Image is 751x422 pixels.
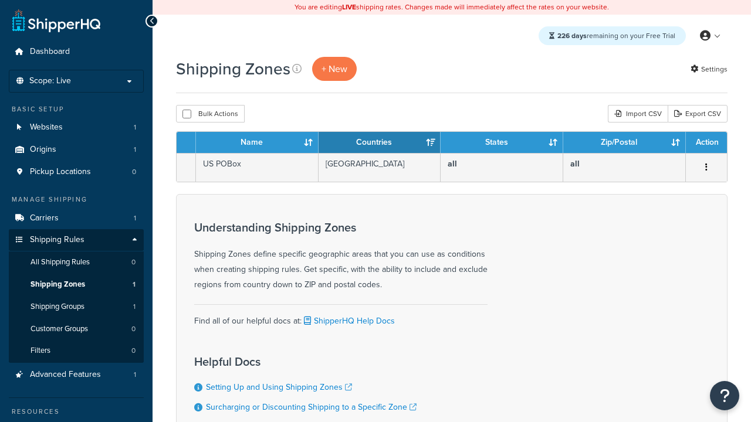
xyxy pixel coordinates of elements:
[176,57,290,80] h1: Shipping Zones
[31,280,85,290] span: Shipping Zones
[30,370,101,380] span: Advanced Features
[9,318,144,340] a: Customer Groups 0
[9,274,144,295] li: Shipping Zones
[30,213,59,223] span: Carriers
[31,257,90,267] span: All Shipping Rules
[691,61,728,77] a: Settings
[539,26,686,45] div: remaining on your Free Trial
[9,41,144,63] a: Dashboard
[134,370,136,380] span: 1
[134,122,136,132] span: 1
[30,122,63,132] span: Websites
[9,296,144,318] a: Shipping Groups 1
[9,195,144,205] div: Manage Shipping
[131,324,136,334] span: 0
[9,139,144,161] li: Origins
[131,257,136,267] span: 0
[194,221,488,234] h3: Understanding Shipping Zones
[312,57,357,81] a: + New
[131,346,136,356] span: 0
[9,251,144,273] a: All Shipping Rules 0
[196,153,319,182] td: US POBox
[194,355,417,368] h3: Helpful Docs
[448,158,457,170] b: all
[319,132,441,153] th: Countries: activate to sort column ascending
[133,280,136,290] span: 1
[9,364,144,386] li: Advanced Features
[9,161,144,183] li: Pickup Locations
[29,76,71,86] span: Scope: Live
[710,381,739,410] button: Open Resource Center
[570,158,580,170] b: all
[206,401,417,413] a: Surcharging or Discounting Shipping to a Specific Zone
[30,235,84,245] span: Shipping Rules
[31,324,88,334] span: Customer Groups
[9,340,144,362] li: Filters
[9,229,144,363] li: Shipping Rules
[9,274,144,295] a: Shipping Zones 1
[206,381,352,393] a: Setting Up and Using Shipping Zones
[194,304,488,329] div: Find all of our helpful docs at:
[441,132,563,153] th: States: activate to sort column ascending
[342,2,356,12] b: LIVE
[9,229,144,251] a: Shipping Rules
[9,407,144,417] div: Resources
[668,105,728,122] a: Export CSV
[563,132,686,153] th: Zip/Postal: activate to sort column ascending
[134,145,136,155] span: 1
[322,62,347,76] span: + New
[302,315,395,327] a: ShipperHQ Help Docs
[686,132,727,153] th: Action
[9,104,144,114] div: Basic Setup
[132,167,136,177] span: 0
[31,302,84,312] span: Shipping Groups
[9,207,144,229] li: Carriers
[30,167,91,177] span: Pickup Locations
[9,117,144,138] a: Websites 1
[9,296,144,318] li: Shipping Groups
[9,251,144,273] li: All Shipping Rules
[9,318,144,340] li: Customer Groups
[12,9,100,32] a: ShipperHQ Home
[608,105,668,122] div: Import CSV
[9,207,144,229] a: Carriers 1
[30,47,70,57] span: Dashboard
[319,153,441,182] td: [GEOGRAPHIC_DATA]
[9,364,144,386] a: Advanced Features 1
[31,346,50,356] span: Filters
[194,221,488,292] div: Shipping Zones define specific geographic areas that you can use as conditions when creating ship...
[9,161,144,183] a: Pickup Locations 0
[30,145,56,155] span: Origins
[133,302,136,312] span: 1
[9,340,144,362] a: Filters 0
[196,132,319,153] th: Name: activate to sort column ascending
[134,213,136,223] span: 1
[9,139,144,161] a: Origins 1
[9,117,144,138] li: Websites
[557,30,587,41] strong: 226 days
[176,105,245,122] button: Bulk Actions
